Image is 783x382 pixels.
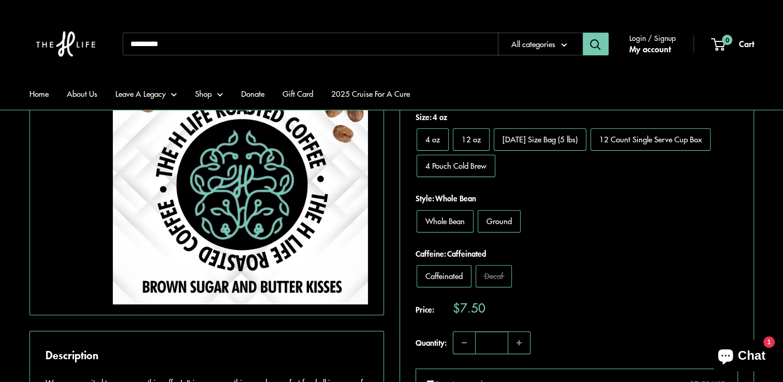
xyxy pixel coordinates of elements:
a: 2025 Cruise For A Cure [331,86,410,101]
span: [DATE] Size Bag (5 lbs) [503,134,578,144]
span: Price: [416,301,453,317]
label: Quantity: [416,328,453,354]
label: Caffeinated [417,265,471,287]
button: Increase quantity [508,332,530,354]
span: 0 [721,35,732,45]
span: Caffeinated [425,270,463,281]
img: The H Life [29,10,102,78]
span: Ground [486,215,512,226]
h2: Description [46,347,368,363]
a: Shop [195,86,223,101]
a: Donate [241,86,264,101]
span: Style: [416,191,738,205]
label: 12 oz [453,128,490,151]
button: Decrease quantity [453,332,475,354]
inbox-online-store-chat: Shopify online store chat [708,340,775,374]
label: Whole Bean [417,210,474,232]
label: 4 oz [417,128,449,151]
button: Search [583,33,609,55]
a: Leave A Legacy [115,86,177,101]
span: Whole Bean [434,193,476,204]
span: Caffeinated [446,248,486,259]
input: Search... [123,33,498,55]
span: Size: [416,110,738,124]
span: Decaf [484,270,503,281]
span: 4 Pouch Cold Brew [425,160,486,171]
a: 0 Cart [712,36,754,52]
span: 4 oz [432,111,447,123]
a: About Us [67,86,97,101]
label: Ground [478,210,521,232]
span: Whole Bean [425,215,465,226]
label: Monday Size Bag (5 lbs) [494,128,586,151]
a: My account [629,41,671,57]
span: Login / Signup [629,31,676,45]
img: Brown Sugar and Butter Kisses [113,49,368,304]
span: Caffeine: [416,246,738,261]
span: $7.50 [453,301,485,314]
a: Gift Card [283,86,313,101]
span: Cart [739,37,754,50]
span: 12 oz [462,134,481,144]
label: Decaf [476,265,512,287]
a: Home [29,86,49,101]
label: 4 Pouch Cold Brew [417,155,495,177]
label: 12 Count Single Serve Cup Box [590,128,711,151]
span: 4 oz [425,134,440,144]
span: 12 Count Single Serve Cup Box [599,134,702,144]
input: Quantity [475,332,508,354]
